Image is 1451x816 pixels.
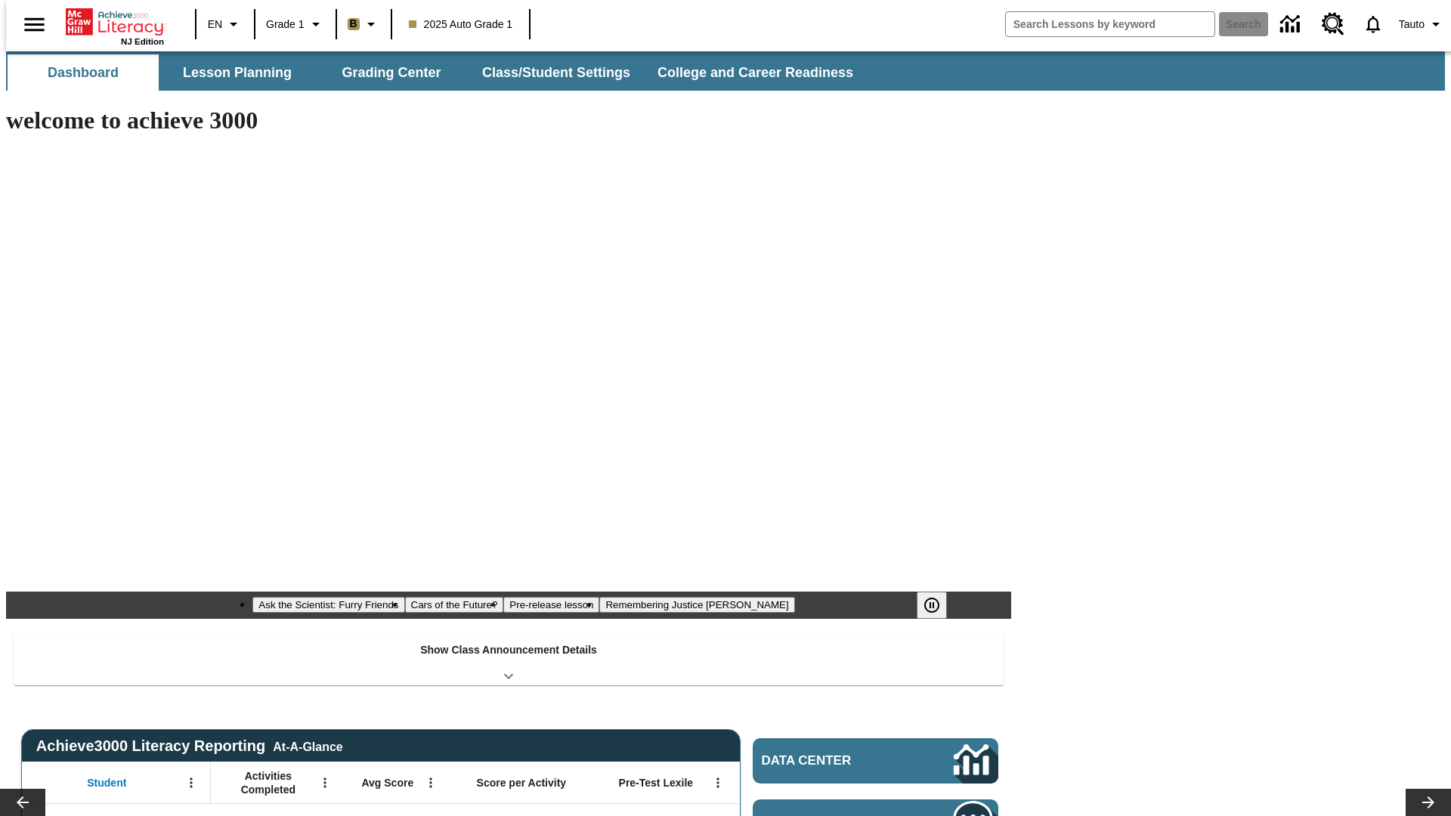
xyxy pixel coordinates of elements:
[503,597,599,613] button: Slide 3 Pre-release lesson
[218,769,318,796] span: Activities Completed
[36,737,343,755] span: Achieve3000 Literacy Reporting
[1006,12,1214,36] input: search field
[1393,11,1451,38] button: Profile/Settings
[208,17,222,32] span: EN
[201,11,249,38] button: Language: EN, Select a language
[316,54,467,91] button: Grading Center
[619,776,694,790] span: Pre-Test Lexile
[409,17,513,32] span: 2025 Auto Grade 1
[121,37,164,46] span: NJ Edition
[917,592,962,619] div: Pause
[8,54,159,91] button: Dashboard
[361,776,413,790] span: Avg Score
[260,11,331,38] button: Grade: Grade 1, Select a grade
[707,771,729,794] button: Open Menu
[66,7,164,37] a: Home
[350,14,357,33] span: B
[477,776,567,790] span: Score per Activity
[470,54,642,91] button: Class/Student Settings
[14,633,1004,685] div: Show Class Announcement Details
[420,642,597,658] p: Show Class Announcement Details
[1271,4,1313,45] a: Data Center
[762,753,903,768] span: Data Center
[314,771,336,794] button: Open Menu
[1313,4,1354,45] a: Resource Center, Will open in new tab
[162,54,313,91] button: Lesson Planning
[273,737,342,754] div: At-A-Glance
[1354,5,1393,44] a: Notifications
[1406,789,1451,816] button: Lesson carousel, Next
[6,107,1011,134] h1: welcome to achieve 3000
[12,2,57,47] button: Open side menu
[252,597,404,613] button: Slide 1 Ask the Scientist: Furry Friends
[1399,17,1425,32] span: Tauto
[599,597,794,613] button: Slide 4 Remembering Justice O'Connor
[266,17,305,32] span: Grade 1
[645,54,865,91] button: College and Career Readiness
[405,597,504,613] button: Slide 2 Cars of the Future?
[917,592,947,619] button: Pause
[66,5,164,46] div: Home
[342,11,386,38] button: Boost Class color is light brown. Change class color
[87,776,126,790] span: Student
[180,771,203,794] button: Open Menu
[6,54,867,91] div: SubNavbar
[419,771,442,794] button: Open Menu
[753,738,998,784] a: Data Center
[6,51,1445,91] div: SubNavbar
